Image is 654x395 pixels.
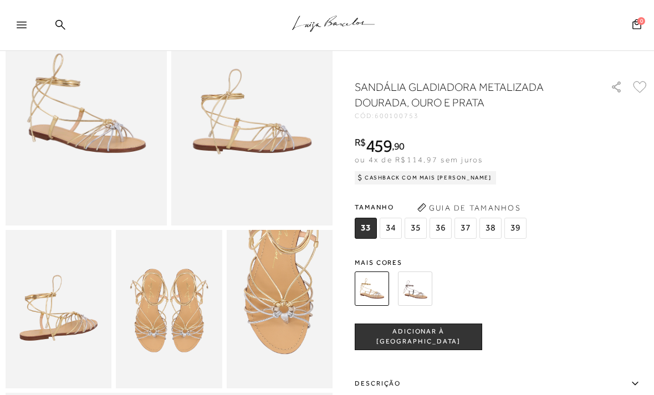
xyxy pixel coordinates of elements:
[430,218,452,239] span: 36
[355,271,389,306] img: SANDÁLIA GLADIADORA METALIZADA DOURADA, OURO E PRATA
[355,199,529,216] span: Tamanho
[355,324,482,350] button: ADICIONAR À [GEOGRAPHIC_DATA]
[629,18,645,33] button: 0
[637,17,645,25] span: 0
[413,199,524,217] button: Guia de Tamanhos
[454,218,477,239] span: 37
[116,230,222,389] img: image
[355,218,377,239] span: 33
[355,171,496,184] div: Cashback com Mais [PERSON_NAME]
[355,155,483,164] span: ou 4x de R$114,97 sem juros
[6,230,111,389] img: image
[355,112,576,119] div: CÓD:
[504,218,527,239] span: 39
[366,136,392,156] span: 459
[398,271,432,306] img: SANDÁLIA GLADIADORA METALIZADA PRATA, DOURADO E CHUMBO
[355,259,648,266] span: Mais cores
[380,218,402,239] span: 34
[355,137,366,147] i: R$
[394,140,405,152] span: 90
[355,327,482,346] span: ADICIONAR À [GEOGRAPHIC_DATA]
[355,79,563,110] h1: SANDÁLIA GLADIADORA METALIZADA DOURADA, OURO E PRATA
[375,112,419,120] span: 600100753
[392,141,405,151] i: ,
[227,230,333,389] img: image
[479,218,502,239] span: 38
[405,218,427,239] span: 35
